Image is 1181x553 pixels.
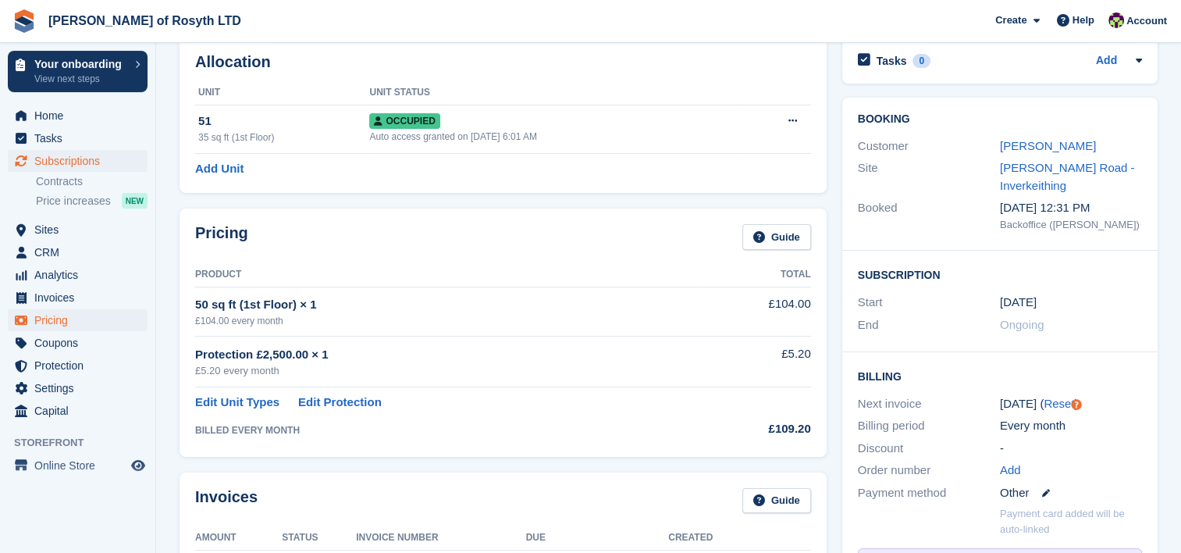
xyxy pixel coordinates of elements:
span: Coupons [34,332,128,354]
div: Billing period [858,417,1000,435]
div: Start [858,294,1000,312]
div: Auto access granted on [DATE] 6:01 AM [369,130,738,144]
h2: Booking [858,113,1142,126]
span: Settings [34,377,128,399]
h2: Pricing [195,224,248,250]
time: 2025-07-31 23:00:00 UTC [1000,294,1037,312]
p: Your onboarding [34,59,127,70]
a: menu [8,377,148,399]
a: Reset [1044,397,1074,410]
div: End [858,316,1000,334]
h2: Allocation [195,53,811,71]
th: Status [282,526,356,551]
a: Guide [742,224,811,250]
div: Backoffice ([PERSON_NAME]) [1000,217,1142,233]
a: Guide [742,488,811,514]
div: Payment method [858,484,1000,502]
td: £104.00 [697,287,811,336]
a: Edit Unit Types [195,394,279,412]
a: menu [8,355,148,376]
div: £104.00 every month [195,314,697,328]
th: Due [526,526,669,551]
a: Edit Protection [298,394,382,412]
th: Invoice Number [356,526,525,551]
span: Create [995,12,1026,28]
div: Booked [858,199,1000,232]
span: Account [1126,13,1167,29]
div: 50 sq ft (1st Floor) × 1 [195,296,697,314]
th: Created [668,526,811,551]
div: BILLED EVERY MONTH [195,423,697,437]
div: Protection £2,500.00 × 1 [195,346,697,364]
td: £5.20 [697,337,811,387]
span: Price increases [36,194,111,209]
h2: Subscription [858,266,1142,282]
a: Your onboarding View next steps [8,51,148,92]
a: menu [8,127,148,149]
a: menu [8,105,148,127]
span: Storefront [14,435,155,451]
div: [DATE] 12:31 PM [1000,199,1142,217]
a: [PERSON_NAME] Road - Inverkeithing [1000,161,1135,192]
th: Amount [195,526,282,551]
img: stora-icon-8386f47178a22dfd0bd8f6a31ec36ba5ce8667c1dd55bd0f319d3a0aa187defe.svg [12,9,36,33]
div: Site [858,159,1000,194]
a: menu [8,150,148,172]
span: Invoices [34,287,128,309]
a: menu [8,219,148,241]
span: Protection [34,355,128,376]
div: - [1000,440,1142,458]
div: Discount [858,440,1000,458]
a: Price increases NEW [36,192,148,209]
a: [PERSON_NAME] [1000,139,1096,152]
div: £109.20 [697,420,811,438]
div: [DATE] ( ) [1000,395,1142,413]
div: £5.20 every month [195,363,697,379]
a: menu [8,309,148,331]
div: Tooltip anchor [1069,398,1083,412]
div: NEW [122,193,148,209]
h2: Tasks [877,54,907,68]
a: menu [8,455,148,476]
th: Total [697,262,811,287]
img: Nina Briggs [1108,12,1124,28]
a: menu [8,241,148,263]
a: menu [8,332,148,354]
a: [PERSON_NAME] of Rosyth LTD [42,8,247,34]
span: Occupied [369,113,439,129]
a: menu [8,287,148,309]
a: menu [8,264,148,286]
a: menu [8,400,148,422]
th: Unit [195,80,369,105]
span: Sites [34,219,128,241]
div: Customer [858,137,1000,155]
div: Every month [1000,417,1142,435]
span: CRM [34,241,128,263]
span: Ongoing [1000,318,1044,331]
th: Unit Status [369,80,738,105]
th: Product [195,262,697,287]
div: Other [1000,484,1142,502]
span: Home [34,105,128,127]
a: Add Unit [195,160,244,178]
span: Pricing [34,309,128,331]
p: View next steps [34,72,127,86]
a: Add [1000,462,1021,480]
p: Payment card added will be auto-linked [1000,506,1142,537]
div: 35 sq ft (1st Floor) [198,130,369,144]
span: Analytics [34,264,128,286]
div: 0 [912,54,930,68]
span: Capital [34,400,128,422]
span: Tasks [34,127,128,149]
h2: Billing [858,368,1142,384]
span: Subscriptions [34,150,128,172]
div: 51 [198,112,369,130]
span: Help [1073,12,1094,28]
div: Order number [858,462,1000,480]
div: Next invoice [858,395,1000,413]
span: Online Store [34,455,128,476]
a: Add [1096,52,1117,70]
h2: Invoices [195,488,258,514]
a: Contracts [36,174,148,189]
a: Preview store [129,456,148,475]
